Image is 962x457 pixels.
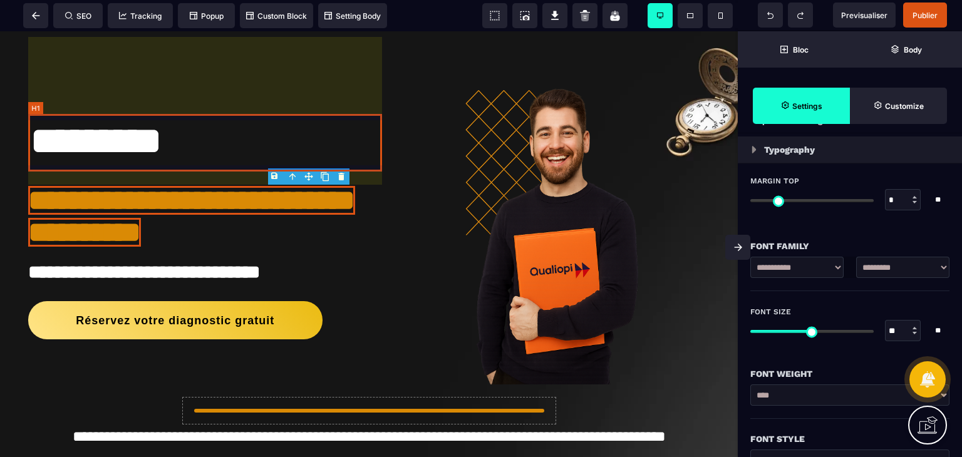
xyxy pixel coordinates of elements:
[738,31,850,68] span: Open Blocks
[850,88,947,124] span: Open Style Manager
[792,101,822,111] strong: Settings
[750,307,791,317] span: Font Size
[753,88,850,124] span: Settings
[764,142,815,157] p: Typography
[841,11,887,20] span: Previsualiser
[448,38,649,353] img: 3948362d4c8c256244fe6e9f9b4d0f4f_auditeur_Qualiopi.png
[246,11,307,21] span: Custom Block
[885,101,924,111] strong: Customize
[119,11,162,21] span: Tracking
[904,45,922,54] strong: Body
[65,11,91,21] span: SEO
[833,3,896,28] span: Preview
[27,270,321,308] button: Réservez votre diagnostic gratuit
[324,11,381,21] span: Setting Body
[750,176,799,186] span: Margin Top
[793,45,809,54] strong: Bloc
[482,3,507,28] span: View components
[190,11,224,21] span: Popup
[750,366,949,381] div: Font Weight
[913,11,938,20] span: Publier
[750,239,949,254] div: Font Family
[752,146,757,153] img: loading
[850,31,962,68] span: Open Layer Manager
[512,3,537,28] span: Screenshot
[750,431,949,446] div: Font Style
